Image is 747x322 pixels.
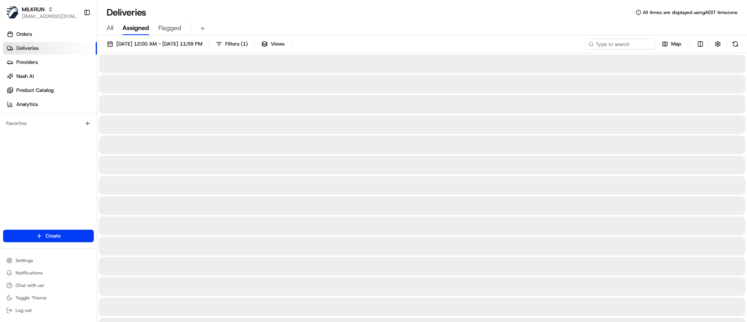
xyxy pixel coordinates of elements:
span: Flagged [158,23,181,33]
span: Nash AI [16,73,34,80]
button: Views [258,39,288,49]
span: Orders [16,31,32,38]
span: Toggle Theme [16,295,47,301]
span: Chat with us! [16,282,44,289]
button: Settings [3,255,94,266]
span: All times are displayed using AEST timezone [643,9,738,16]
a: Orders [3,28,97,40]
button: Notifications [3,267,94,278]
span: Settings [16,257,33,264]
button: Map [658,39,685,49]
span: [DATE] 12:00 AM - [DATE] 11:59 PM [116,40,202,48]
span: ( 1 ) [241,40,248,48]
a: Product Catalog [3,84,97,97]
span: Log out [16,307,32,313]
span: Map [671,40,681,48]
a: Analytics [3,98,97,111]
a: Nash AI [3,70,97,83]
input: Type to search [585,39,655,49]
button: Filters(1) [212,39,251,49]
span: Filters [225,40,248,48]
span: Providers [16,59,38,66]
button: MILKRUNMILKRUN[EMAIL_ADDRESS][DOMAIN_NAME] [3,3,81,22]
span: Analytics [16,101,38,108]
span: All [107,23,113,33]
span: Views [271,40,284,48]
button: Chat with us! [3,280,94,291]
span: Notifications [16,270,43,276]
button: Refresh [730,39,741,49]
span: Create [46,232,61,239]
a: Providers [3,56,97,69]
button: Create [3,230,94,242]
h1: Deliveries [107,6,146,19]
div: Favorites [3,117,94,130]
span: Product Catalog [16,87,54,94]
button: Log out [3,305,94,316]
button: [EMAIL_ADDRESS][DOMAIN_NAME] [22,13,77,19]
img: MILKRUN [6,6,19,19]
span: Deliveries [16,45,39,52]
button: [DATE] 12:00 AM - [DATE] 11:59 PM [103,39,206,49]
a: Deliveries [3,42,97,55]
span: Assigned [123,23,149,33]
button: MILKRUN [22,5,45,13]
button: Toggle Theme [3,292,94,303]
